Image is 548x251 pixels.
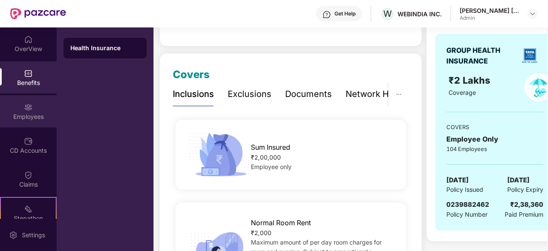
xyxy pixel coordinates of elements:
img: svg+xml;base64,PHN2ZyBpZD0iRW1wbG95ZWVzIiB4bWxucz0iaHR0cDovL3d3dy53My5vcmcvMjAwMC9zdmciIHdpZHRoPS... [24,103,33,112]
span: Policy Number [446,211,488,218]
button: ellipsis [389,82,409,106]
div: WEBINDIA INC. [397,10,442,18]
span: ₹2 Lakhs [449,75,493,86]
div: 104 Employees [446,145,543,153]
img: insurerLogo [519,45,541,67]
span: W [383,9,392,19]
span: ellipsis [396,91,402,97]
img: svg+xml;base64,PHN2ZyBpZD0iRHJvcGRvd24tMzJ4MzIiIHhtbG5zPSJodHRwOi8vd3d3LnczLm9yZy8yMDAwL3N2ZyIgd2... [529,10,536,17]
img: svg+xml;base64,PHN2ZyBpZD0iSGVscC0zMngzMiIgeG1sbnM9Imh0dHA6Ly93d3cudzMub3JnLzIwMDAvc3ZnIiB3aWR0aD... [322,10,331,19]
div: Inclusions [173,88,214,101]
div: Stepathon [1,214,56,223]
span: Coverage [449,89,476,96]
div: Documents [285,88,332,101]
span: Employee only [251,163,292,170]
span: Covers [173,68,210,81]
div: Settings [19,231,48,239]
div: Get Help [334,10,355,17]
img: New Pazcare Logo [10,8,66,19]
img: icon [186,130,256,179]
img: svg+xml;base64,PHN2ZyBpZD0iQ2xhaW0iIHhtbG5zPSJodHRwOi8vd3d3LnczLm9yZy8yMDAwL3N2ZyIgd2lkdGg9IjIwIi... [24,171,33,179]
img: svg+xml;base64,PHN2ZyBpZD0iQmVuZWZpdHMiIHhtbG5zPSJodHRwOi8vd3d3LnczLm9yZy8yMDAwL3N2ZyIgd2lkdGg9Ij... [24,69,33,78]
div: Exclusions [228,88,271,101]
span: [DATE] [446,175,469,185]
img: svg+xml;base64,PHN2ZyB4bWxucz0iaHR0cDovL3d3dy53My5vcmcvMjAwMC9zdmciIHdpZHRoPSIyMSIgaGVpZ2h0PSIyMC... [24,205,33,213]
img: svg+xml;base64,PHN2ZyBpZD0iQ0RfQWNjb3VudHMiIGRhdGEtbmFtZT0iQ0QgQWNjb3VudHMiIHhtbG5zPSJodHRwOi8vd3... [24,137,33,145]
div: COVERS [446,123,543,131]
span: Policy Issued [446,185,483,194]
span: Normal Room Rent [251,218,311,228]
img: svg+xml;base64,PHN2ZyBpZD0iU2V0dGluZy0yMHgyMCIgeG1sbnM9Imh0dHA6Ly93d3cudzMub3JnLzIwMDAvc3ZnIiB3aW... [9,231,18,239]
div: Admin [460,15,520,21]
div: Network Hospitals [346,88,421,101]
div: ₹2,00,000 [251,153,395,162]
div: Health Insurance [70,44,140,52]
div: ₹2,38,360 [510,200,543,210]
span: Sum Insured [251,142,290,153]
div: GROUP HEALTH INSURANCE [446,45,516,67]
span: Policy Expiry [507,185,543,194]
div: Employee Only [446,134,543,145]
div: [PERSON_NAME] [PERSON_NAME] [460,6,520,15]
div: ₹2,000 [251,228,395,238]
span: 0239882462 [446,200,489,209]
img: svg+xml;base64,PHN2ZyBpZD0iSG9tZSIgeG1sbnM9Imh0dHA6Ly93d3cudzMub3JnLzIwMDAvc3ZnIiB3aWR0aD0iMjAiIG... [24,35,33,44]
span: Paid Premium [505,210,543,219]
span: [DATE] [507,175,530,185]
